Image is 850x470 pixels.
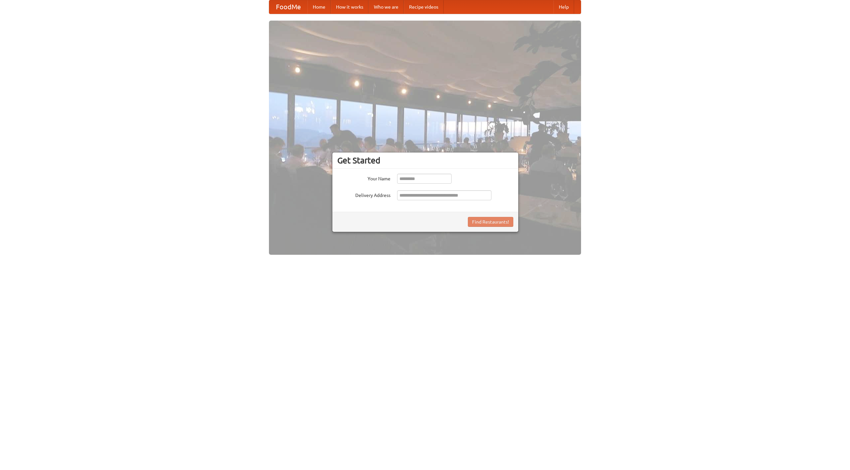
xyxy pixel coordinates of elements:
a: How it works [331,0,369,14]
a: Home [307,0,331,14]
h3: Get Started [337,155,513,165]
a: Who we are [369,0,404,14]
label: Delivery Address [337,190,390,199]
a: FoodMe [269,0,307,14]
button: Find Restaurants! [468,217,513,227]
a: Recipe videos [404,0,444,14]
label: Your Name [337,174,390,182]
a: Help [553,0,574,14]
